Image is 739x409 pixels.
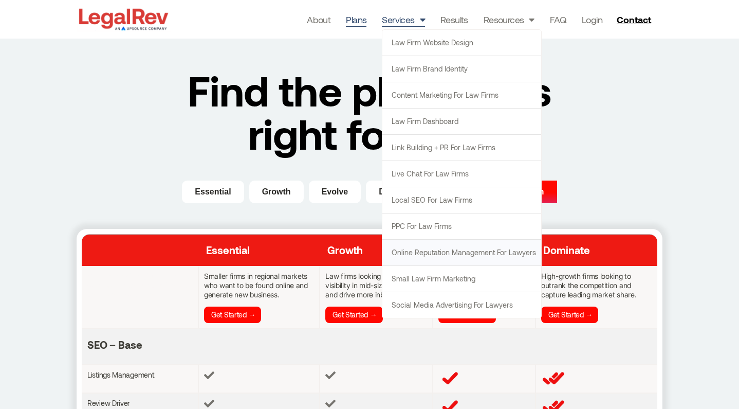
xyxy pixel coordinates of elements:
[382,135,541,161] a: Link Building + PR for Law Firms
[484,12,534,27] a: Resources
[164,68,575,155] h2: Find the plan that's right for you.
[204,307,261,323] a: Get Started →
[382,82,541,108] a: Content Marketing for Law Firms
[346,12,366,27] a: Plans
[382,56,541,82] a: Law Firm Brand Identity
[382,12,425,27] a: Services
[307,12,602,27] nav: Menu
[541,307,598,323] a: Get Started →
[382,161,541,187] a: Live Chat for Law Firms
[440,12,468,27] a: Results
[204,272,314,299] p: Smaller firms in regional markets who want to be found online and generate new business.
[87,339,142,351] strong: SEO – Base
[325,272,427,299] p: Law firms looking to expand visibility in mid-size markets and drive more inbound leads.
[613,11,658,28] a: Contact
[87,370,193,380] div: Listings Management
[87,399,193,408] div: Review Driver
[382,214,541,239] a: PPC for Law Firms
[325,307,382,323] a: Get Started →
[382,30,541,56] a: Law Firm Website Design
[382,109,541,134] a: Law Firm Dashboard
[87,272,190,299] span: Smaller firms in regional markets who want to be found online and generate new business.
[382,187,541,213] a: Local SEO for Law Firms
[262,186,291,198] span: Growth
[543,244,590,256] span: Dominate
[382,29,542,318] ul: Services
[327,244,363,256] span: Growth
[322,186,348,198] span: Evolve
[206,244,250,256] span: Essential
[379,186,416,198] span: Dominate
[382,240,541,265] a: Online Reputation Management for Lawyers
[195,186,231,198] span: Essential
[550,12,566,27] a: FAQ
[382,266,541,292] a: Small Law Firm Marketing
[582,12,602,27] a: Login
[541,272,652,299] p: High-growth firms looking to outrank the competition and capture leading market share.
[617,15,651,24] span: Contact
[307,12,330,27] a: About
[382,292,541,318] a: Social Media Advertising for Lawyers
